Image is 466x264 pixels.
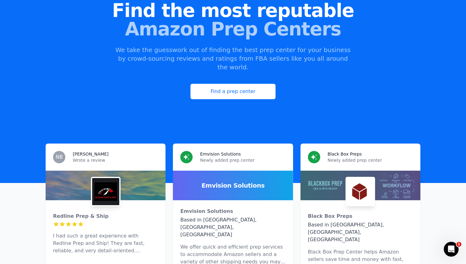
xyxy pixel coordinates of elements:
h3: Black Box Preps [328,151,362,157]
a: Find a prep center [190,84,276,99]
p: We take the guesswork out of finding the best prep center for your business by crowd-sourcing rev... [115,46,351,71]
h3: [PERSON_NAME] [73,151,108,157]
span: 1 [456,242,461,247]
iframe: Intercom live chat [444,242,459,257]
span: Find the most reputable [10,1,456,20]
div: Based in [GEOGRAPHIC_DATA], [GEOGRAPHIC_DATA], [GEOGRAPHIC_DATA] [180,216,285,238]
p: Wrote a review [73,157,158,163]
span: Amazon Prep Centers [10,20,456,38]
div: Emvision Solutions [180,208,285,215]
h3: Emvision Solutions [200,151,241,157]
img: Redline Prep & Ship [92,178,119,205]
p: Newly added prep center [200,157,285,163]
p: Newly added prep center [328,157,413,163]
div: Black Box Preps [308,213,413,220]
span: NB [56,155,63,160]
div: Based in [GEOGRAPHIC_DATA], [GEOGRAPHIC_DATA], [GEOGRAPHIC_DATA] [308,221,413,243]
span: Emvision Solutions [202,181,265,190]
p: I had such a great experience with Redline Prep and Ship! They are fast, reliable, and very detai... [53,232,158,254]
img: Black Box Preps [347,178,374,205]
div: Redline Prep & Ship [53,213,158,220]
